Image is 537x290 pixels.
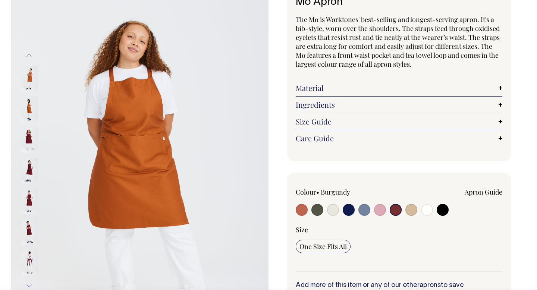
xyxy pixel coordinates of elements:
[21,158,38,184] img: burgundy
[296,225,502,234] div: Size
[296,83,502,92] a: Material
[296,15,500,69] span: The Mo is Worktones' best-selling and longest-serving apron. It's a bib-style, worn over the shou...
[296,134,502,143] a: Care Guide
[21,127,38,153] img: burgundy
[296,117,502,126] a: Size Guide
[465,187,502,196] a: Apron Guide
[21,249,38,275] img: burgundy
[23,47,35,64] button: Previous
[299,242,347,251] span: One Size Fits All
[296,240,351,253] input: One Size Fits All
[296,282,502,289] h6: Add more of this item or any of our other to save
[21,219,38,245] img: burgundy
[420,282,441,289] a: aprons
[296,100,502,109] a: Ingredients
[296,187,379,196] div: Colour
[316,187,319,196] span: •
[321,187,350,196] label: Burgundy
[21,97,38,123] img: rust
[21,66,38,92] img: rust
[21,188,38,214] img: burgundy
